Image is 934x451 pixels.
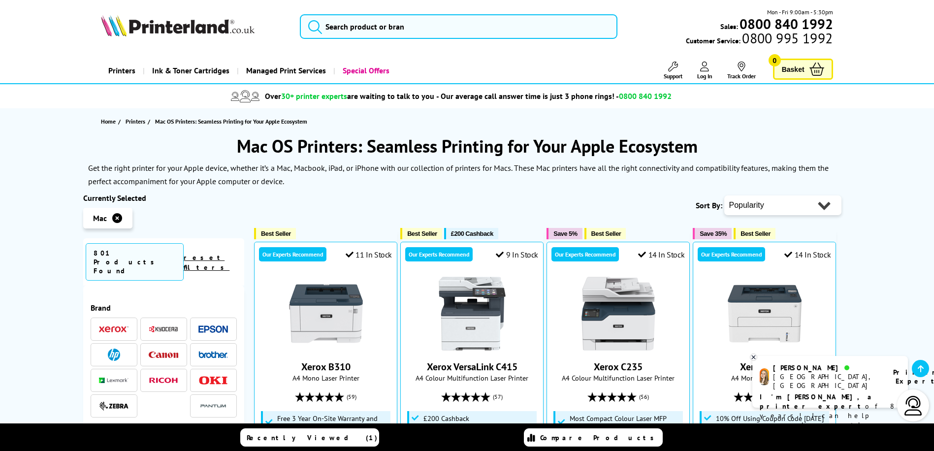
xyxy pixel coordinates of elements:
a: Printers [126,116,148,127]
a: Brother [198,349,228,361]
div: Our Experts Recommend [405,247,473,261]
span: 30+ printer experts [281,91,347,101]
img: Ricoh [149,378,178,383]
span: Most Compact Colour Laser MFP Available [570,415,681,430]
span: Brand [91,303,237,313]
h1: Mac OS Printers: Seamless Printing for Your Apple Ecosystem [83,134,851,158]
img: Brother [198,351,228,358]
img: Kyocera [149,325,178,333]
img: HP [108,349,120,361]
div: Currently Selected [83,193,245,203]
div: [PERSON_NAME] [773,363,881,372]
span: Recently Viewed (1) [247,433,378,442]
span: Free 3 Year On-Site Warranty and Extend up to 5 Years* [277,415,388,430]
span: 0 [769,54,781,66]
button: Best Seller [734,228,775,239]
span: (57) [493,387,503,406]
div: 14 In Stock [638,250,684,259]
span: A4 Mono Laser Printer [698,373,831,383]
input: Search product or bran [300,14,617,39]
a: Xerox C235 [594,360,643,373]
a: Xerox [99,323,129,335]
a: Support [664,62,682,80]
span: Sort By: [696,200,722,210]
a: Epson [198,323,228,335]
div: Our Experts Recommend [551,247,619,261]
span: (56) [639,387,649,406]
span: Best Seller [407,230,437,237]
button: £200 Cashback [444,228,498,239]
img: Lexmark [99,378,129,384]
div: [GEOGRAPHIC_DATA], [GEOGRAPHIC_DATA] [773,372,881,390]
img: Printerland Logo [101,15,255,36]
span: Best Seller [261,230,291,237]
div: Our Experts Recommend [698,247,765,261]
a: Kyocera [149,323,178,335]
a: OKI [198,374,228,387]
a: 0800 840 1992 [738,19,833,29]
a: Special Offers [333,58,397,83]
span: (59) [347,387,356,406]
span: 0800 995 1992 [741,33,833,43]
span: Ink & Toner Cartridges [152,58,229,83]
span: 801 Products Found [86,243,184,281]
span: Basket [782,63,805,76]
span: £200 Cashback [423,415,469,422]
a: Basket 0 [773,59,833,80]
img: Pantum [198,400,228,412]
div: 14 In Stock [784,250,831,259]
span: Save 35% [700,230,727,237]
a: Xerox B310 [289,343,363,353]
span: Mon - Fri 9:00am - 5:30pm [767,7,833,17]
img: Epson [198,325,228,333]
img: amy-livechat.png [760,368,769,386]
button: Save 35% [693,228,732,239]
a: Xerox VersaLink C415 [435,343,509,353]
p: of 8 years! I can help you choose the right product [760,392,901,439]
div: Our Experts Recommend [259,247,326,261]
img: Zebra [99,401,129,411]
span: Support [664,72,682,80]
img: Xerox [99,326,129,333]
button: Best Seller [254,228,296,239]
img: Xerox C235 [581,277,655,351]
span: Customer Service: [686,33,833,45]
a: Printerland Logo [101,15,288,38]
span: Mac [93,213,107,223]
span: £200 Cashback [451,230,493,237]
span: Over are waiting to talk to you [265,91,434,101]
span: Compare Products [540,433,659,442]
a: Printers [101,58,143,83]
span: Best Seller [741,230,771,237]
img: OKI [198,376,228,385]
a: Xerox C235 [581,343,655,353]
span: Mac OS Printers: Seamless Printing for Your Apple Ecosystem [155,118,307,125]
img: Xerox B310 [289,277,363,351]
span: 0800 840 1992 [619,91,672,101]
span: 10% Off Using Coupon Code [DATE] [716,415,824,422]
img: Xerox VersaLink C415 [435,277,509,351]
span: Save 5% [553,230,577,237]
a: Zebra [99,400,129,412]
a: HP [99,349,129,361]
a: Recently Viewed (1) [240,428,379,447]
span: - Our average call answer time is just 3 phone rings! - [436,91,672,101]
a: reset filters [184,253,229,272]
div: 9 In Stock [496,250,538,259]
a: Lexmark [99,374,129,387]
span: Printers [126,116,145,127]
div: 11 In Stock [346,250,392,259]
span: Best Seller [591,230,621,237]
a: Xerox B230 [728,343,802,353]
p: Get the right printer for your Apple device, whether it’s a Mac, Macbook, iPad, or iPhone with ou... [88,163,829,186]
img: Xerox B230 [728,277,802,351]
span: A4 Colour Multifunction Laser Printer [552,373,684,383]
a: Track Order [727,62,756,80]
a: Compare Products [524,428,663,447]
span: Log In [697,72,712,80]
a: Home [101,116,118,127]
span: A4 Colour Multifunction Laser Printer [406,373,538,383]
a: Ricoh [149,374,178,387]
a: Log In [697,62,712,80]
